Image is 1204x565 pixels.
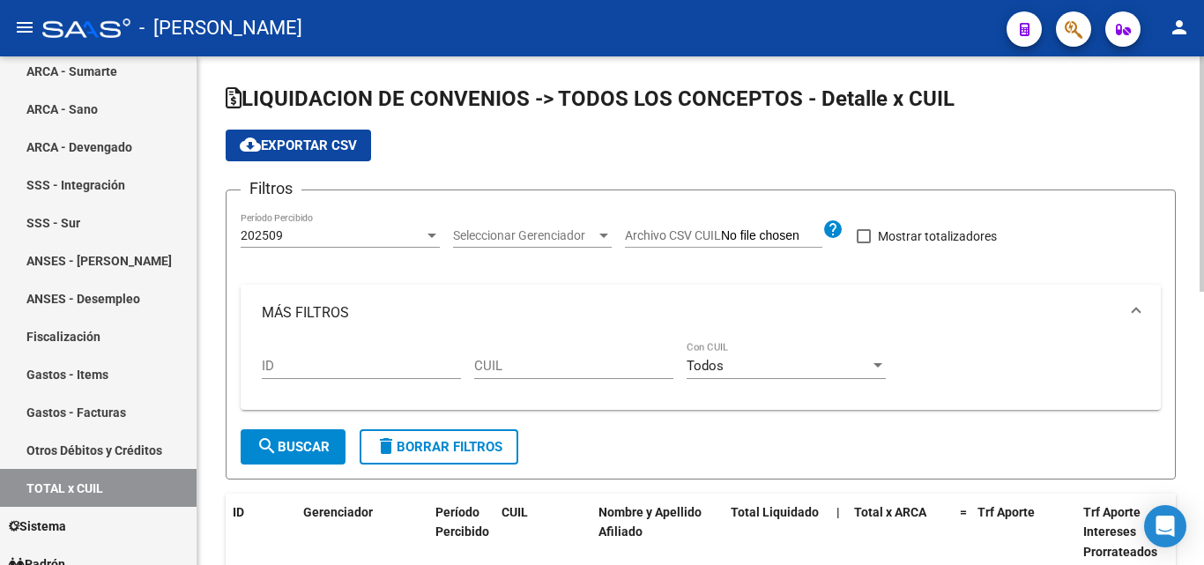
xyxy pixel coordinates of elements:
[453,228,596,243] span: Seleccionar Gerenciador
[256,439,330,455] span: Buscar
[1144,505,1186,547] div: Open Intercom Messenger
[240,138,357,153] span: Exportar CSV
[625,228,721,242] span: Archivo CSV CUIL
[1169,17,1190,38] mat-icon: person
[9,517,66,536] span: Sistema
[226,130,371,161] button: Exportar CSV
[598,505,702,539] span: Nombre y Apellido Afiliado
[226,86,955,111] span: LIQUIDACION DE CONVENIOS -> TODOS LOS CONCEPTOS - Detalle x CUIL
[878,226,997,247] span: Mostrar totalizadores
[375,439,502,455] span: Borrar Filtros
[256,435,278,457] mat-icon: search
[435,505,489,539] span: Período Percibido
[233,505,244,519] span: ID
[960,505,967,519] span: =
[241,341,1161,410] div: MÁS FILTROS
[687,358,724,374] span: Todos
[360,429,518,465] button: Borrar Filtros
[303,505,373,519] span: Gerenciador
[241,285,1161,341] mat-expansion-panel-header: MÁS FILTROS
[14,17,35,38] mat-icon: menu
[375,435,397,457] mat-icon: delete
[139,9,302,48] span: - [PERSON_NAME]
[721,228,822,244] input: Archivo CSV CUIL
[241,176,301,201] h3: Filtros
[731,505,819,519] span: Total Liquidado
[240,134,261,155] mat-icon: cloud_download
[241,429,346,465] button: Buscar
[502,505,528,519] span: CUIL
[241,228,283,242] span: 202509
[836,505,840,519] span: |
[977,505,1035,519] span: Trf Aporte
[822,219,844,240] mat-icon: help
[262,303,1119,323] mat-panel-title: MÁS FILTROS
[854,505,926,519] span: Total x ARCA
[1083,505,1157,560] span: Trf Aporte Intereses Prorrateados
